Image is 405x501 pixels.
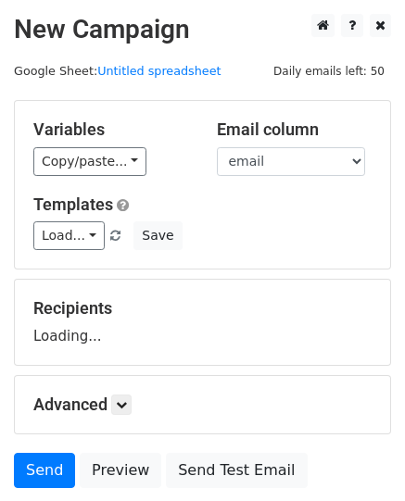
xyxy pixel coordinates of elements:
[97,64,221,78] a: Untitled spreadsheet
[33,194,113,214] a: Templates
[33,298,372,346] div: Loading...
[166,453,307,488] a: Send Test Email
[14,453,75,488] a: Send
[33,221,105,250] a: Load...
[14,64,221,78] small: Google Sheet:
[14,14,391,45] h2: New Campaign
[33,298,372,319] h5: Recipients
[33,147,146,176] a: Copy/paste...
[80,453,161,488] a: Preview
[133,221,182,250] button: Save
[33,119,189,140] h5: Variables
[217,119,373,140] h5: Email column
[267,61,391,81] span: Daily emails left: 50
[267,64,391,78] a: Daily emails left: 50
[33,395,372,415] h5: Advanced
